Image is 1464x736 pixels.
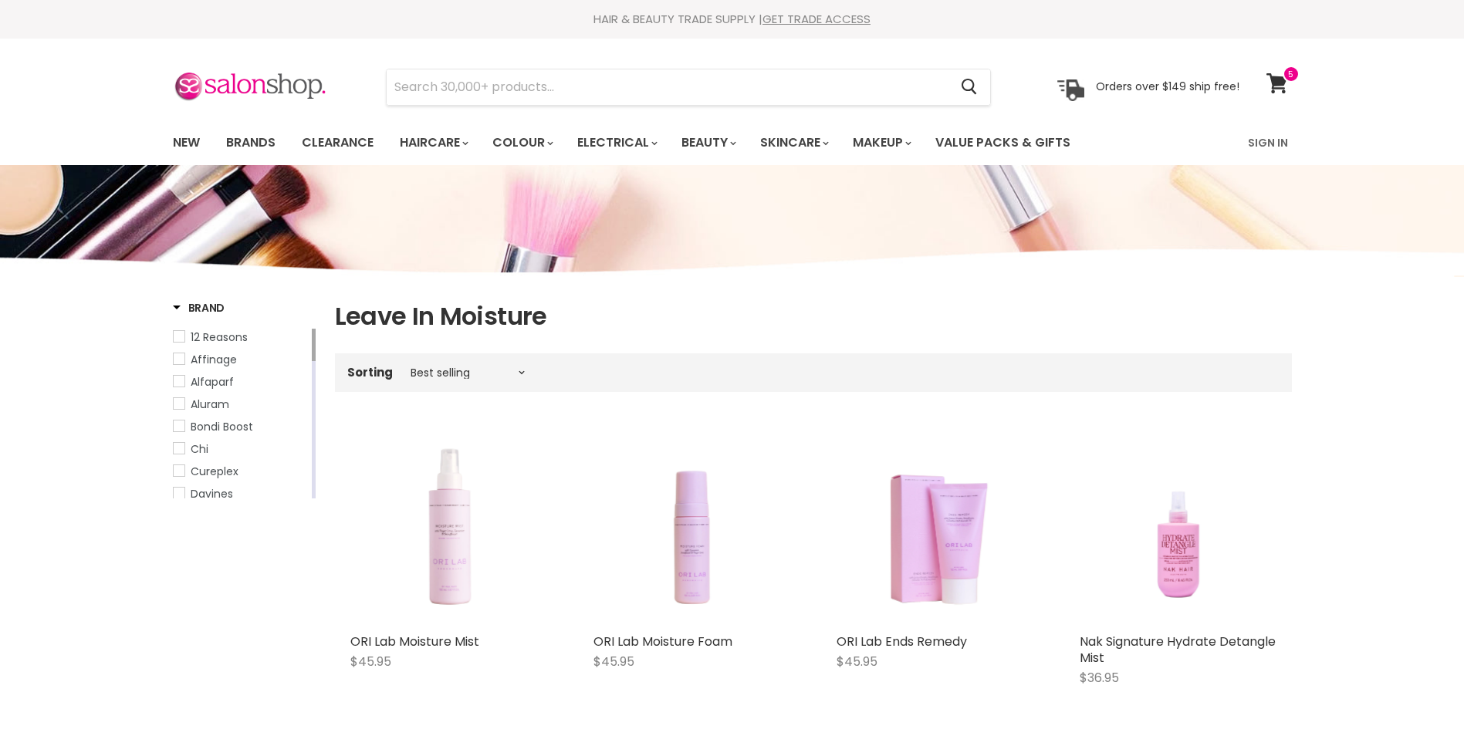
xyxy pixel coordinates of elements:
span: $45.95 [593,653,634,670]
span: Bondi Boost [191,419,253,434]
img: ORI Lab Moisture Foam [613,429,770,626]
input: Search [387,69,949,105]
a: Brands [215,127,287,159]
a: Cureplex [173,463,309,480]
span: Davines [191,486,233,501]
a: GET TRADE ACCESS [762,11,871,27]
h1: Leave In Moisture [335,300,1292,333]
ul: Main menu [161,120,1161,165]
span: Affinage [191,352,237,367]
label: Sorting [347,366,393,379]
a: Alfaparf [173,373,309,390]
span: Alfaparf [191,374,234,390]
span: Cureplex [191,464,238,479]
nav: Main [154,120,1311,165]
a: Davines [173,485,309,502]
img: ORI Lab Ends Remedy [856,429,1013,626]
a: Clearance [290,127,385,159]
img: Nak Signature Hydrate Detangle Mist [1099,429,1256,626]
a: 12 Reasons [173,329,309,346]
button: Search [949,69,990,105]
h3: Brand [173,300,225,316]
a: Beauty [670,127,746,159]
a: Sign In [1239,127,1297,159]
div: HAIR & BEAUTY TRADE SUPPLY | [154,12,1311,27]
a: New [161,127,211,159]
a: Makeup [841,127,921,159]
a: Haircare [388,127,478,159]
span: $45.95 [837,653,877,670]
a: ORI Lab Moisture Mist [350,633,479,650]
a: ORI Lab Moisture Mist [350,429,547,626]
span: 12 Reasons [191,329,248,345]
a: Electrical [566,127,667,159]
form: Product [386,69,991,106]
a: Nak Signature Hydrate Detangle Mist [1080,633,1276,667]
a: Chi [173,441,309,457]
a: Aluram [173,396,309,413]
p: Orders over $149 ship free! [1096,79,1239,93]
span: $45.95 [350,653,391,670]
a: Colour [481,127,563,159]
a: Affinage [173,351,309,368]
a: Skincare [749,127,838,159]
span: $36.95 [1080,669,1119,687]
a: Bondi Boost [173,418,309,435]
span: Aluram [191,397,229,412]
img: ORI Lab Moisture Mist [370,429,527,626]
a: ORI Lab Ends Remedy [837,429,1033,626]
a: Nak Signature Hydrate Detangle Mist [1080,429,1276,626]
a: ORI Lab Moisture Foam [593,633,732,650]
a: ORI Lab Ends Remedy [837,633,967,650]
span: Chi [191,441,208,457]
a: ORI Lab Moisture Foam [593,429,790,626]
a: Value Packs & Gifts [924,127,1082,159]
